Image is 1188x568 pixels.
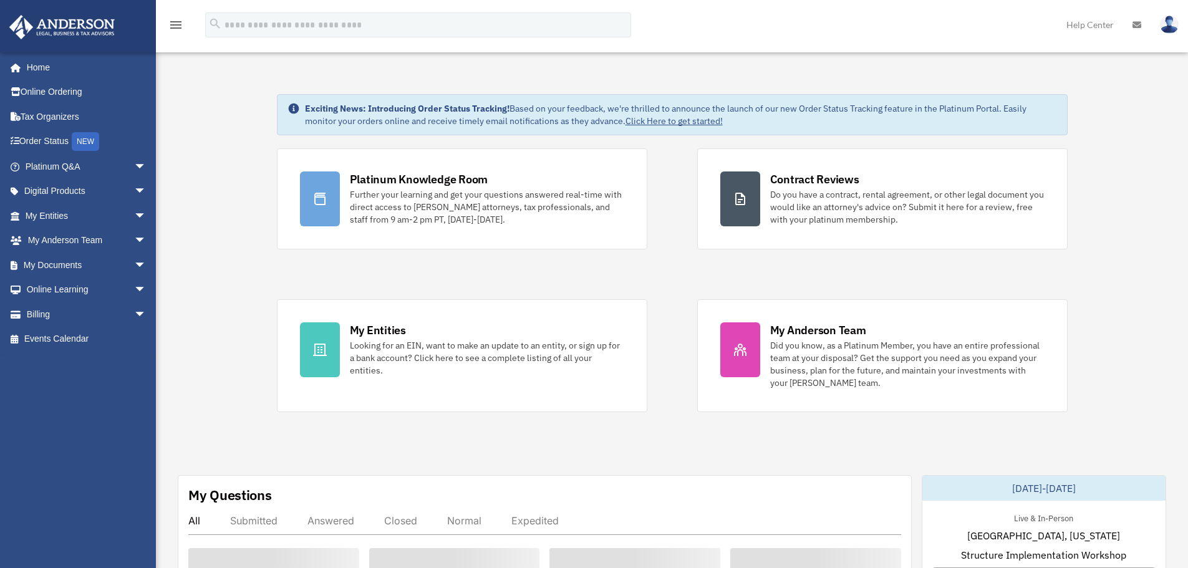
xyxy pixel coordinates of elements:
div: My Entities [350,322,406,338]
div: Submitted [230,514,278,527]
div: All [188,514,200,527]
i: menu [168,17,183,32]
a: Platinum Knowledge Room Further your learning and get your questions answered real-time with dire... [277,148,647,249]
div: My Anderson Team [770,322,866,338]
span: arrow_drop_down [134,302,159,327]
span: arrow_drop_down [134,253,159,278]
a: My Documentsarrow_drop_down [9,253,165,277]
div: Looking for an EIN, want to make an update to an entity, or sign up for a bank account? Click her... [350,339,624,377]
div: Further your learning and get your questions answered real-time with direct access to [PERSON_NAM... [350,188,624,226]
span: arrow_drop_down [134,203,159,229]
div: Do you have a contract, rental agreement, or other legal document you would like an attorney's ad... [770,188,1045,226]
span: [GEOGRAPHIC_DATA], [US_STATE] [967,528,1120,543]
span: Structure Implementation Workshop [961,547,1126,562]
a: Order StatusNEW [9,129,165,155]
div: Contract Reviews [770,171,859,187]
div: Did you know, as a Platinum Member, you have an entire professional team at your disposal? Get th... [770,339,1045,389]
a: My Entitiesarrow_drop_down [9,203,165,228]
a: Platinum Q&Aarrow_drop_down [9,154,165,179]
img: User Pic [1160,16,1179,34]
div: Closed [384,514,417,527]
i: search [208,17,222,31]
div: [DATE]-[DATE] [922,476,1166,501]
span: arrow_drop_down [134,179,159,205]
a: My Entities Looking for an EIN, want to make an update to an entity, or sign up for a bank accoun... [277,299,647,412]
span: arrow_drop_down [134,154,159,180]
a: menu [168,22,183,32]
div: Based on your feedback, we're thrilled to announce the launch of our new Order Status Tracking fe... [305,102,1057,127]
div: Answered [307,514,354,527]
a: My Anderson Team Did you know, as a Platinum Member, you have an entire professional team at your... [697,299,1068,412]
div: Platinum Knowledge Room [350,171,488,187]
a: Digital Productsarrow_drop_down [9,179,165,204]
a: Events Calendar [9,327,165,352]
div: My Questions [188,486,272,504]
img: Anderson Advisors Platinum Portal [6,15,118,39]
a: Billingarrow_drop_down [9,302,165,327]
strong: Exciting News: Introducing Order Status Tracking! [305,103,509,114]
a: My Anderson Teamarrow_drop_down [9,228,165,253]
span: arrow_drop_down [134,277,159,303]
a: Online Ordering [9,80,165,105]
span: arrow_drop_down [134,228,159,254]
div: Live & In-Person [1004,511,1083,524]
a: Click Here to get started! [625,115,723,127]
div: Normal [447,514,481,527]
a: Tax Organizers [9,104,165,129]
a: Contract Reviews Do you have a contract, rental agreement, or other legal document you would like... [697,148,1068,249]
a: Home [9,55,159,80]
div: NEW [72,132,99,151]
div: Expedited [511,514,559,527]
a: Online Learningarrow_drop_down [9,277,165,302]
